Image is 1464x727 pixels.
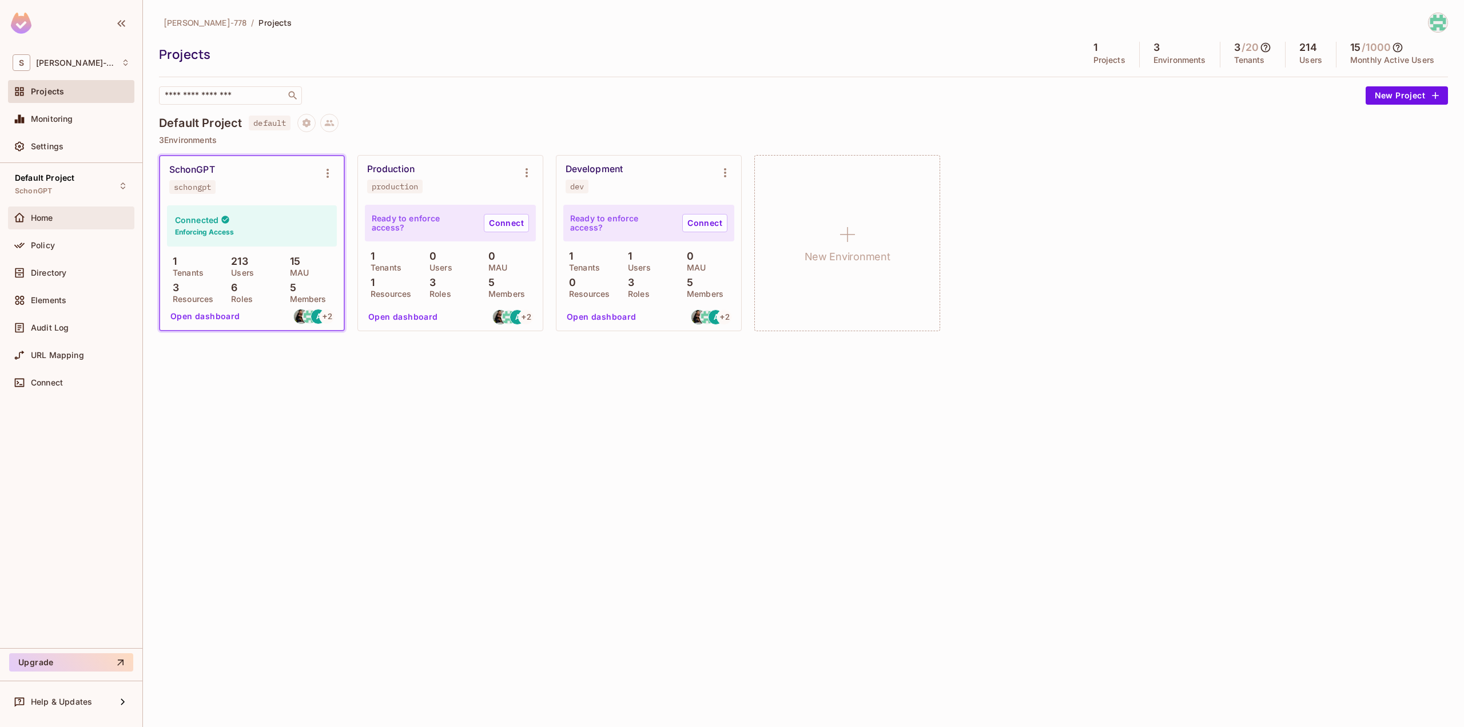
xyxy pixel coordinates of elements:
p: MAU [284,268,309,277]
span: Home [31,213,53,223]
h5: / 1000 [1362,42,1391,53]
div: Development [566,164,623,175]
span: S [13,54,30,71]
p: 1 [365,251,375,262]
button: Open dashboard [166,307,245,325]
div: schongpt [174,182,211,192]
p: 0 [424,251,436,262]
span: A [316,312,321,320]
p: 0 [563,277,576,288]
p: 3 [167,282,179,293]
p: 3 [424,277,436,288]
img: etong@schonfeld.com [303,309,317,324]
p: 1 [167,256,177,267]
p: 5 [284,282,296,293]
button: Open dashboard [364,308,443,326]
h5: 3 [1234,42,1240,53]
h4: Default Project [159,116,242,130]
p: 1 [563,251,573,262]
h6: Enforcing Access [175,227,234,237]
div: SchonGPT [169,164,215,176]
p: 5 [483,277,495,288]
span: Help & Updates [31,697,92,706]
div: dev [570,182,584,191]
span: Settings [31,142,63,151]
p: 3 [622,277,634,288]
p: 1 [365,277,375,288]
div: production [372,182,418,191]
p: Ready to enforce access? [570,214,673,232]
p: Members [483,289,525,299]
span: Elements [31,296,66,305]
img: feinberg.scott@gmail.com [493,310,507,324]
img: etong@schonfeld.com [502,310,516,324]
p: 5 [681,277,693,288]
p: Ready to enforce access? [372,214,475,232]
button: Upgrade [9,653,133,672]
p: Tenants [563,263,600,272]
span: Policy [31,241,55,250]
h5: 214 [1299,42,1316,53]
p: Roles [225,295,253,304]
h1: New Environment [805,248,890,265]
a: Connect [682,214,727,232]
p: 0 [681,251,694,262]
span: SchonGPT [15,186,52,196]
p: Tenants [167,268,204,277]
span: Default Project [15,173,74,182]
h5: 1 [1093,42,1097,53]
img: Emma Tong [1429,13,1447,32]
p: MAU [681,263,706,272]
h5: 3 [1153,42,1160,53]
span: A [515,313,520,321]
p: Resources [365,289,411,299]
p: Resources [563,289,610,299]
button: Environment settings [515,161,538,184]
p: Members [284,295,327,304]
span: Directory [31,268,66,277]
span: URL Mapping [31,351,84,360]
p: Projects [1093,55,1125,65]
button: Environment settings [316,162,339,185]
p: 213 [225,256,248,267]
img: feinberg.scott@gmail.com [294,309,308,324]
button: New Project [1366,86,1448,105]
span: [PERSON_NAME]-778 [164,17,246,28]
button: Environment settings [714,161,737,184]
span: Workspace: Scott-778 [36,58,116,67]
p: 0 [483,251,495,262]
li: / [251,17,254,28]
span: Connect [31,378,63,387]
p: Resources [167,295,213,304]
span: Audit Log [31,323,69,332]
button: Open dashboard [562,308,641,326]
span: + 2 [323,312,332,320]
img: SReyMgAAAABJRU5ErkJggg== [11,13,31,34]
span: + 2 [720,313,729,321]
span: Monitoring [31,114,73,124]
p: Tenants [365,263,401,272]
img: etong@schonfeld.com [700,310,714,324]
span: Projects [31,87,64,96]
p: Users [424,263,452,272]
span: Projects [258,17,292,28]
p: 6 [225,282,237,293]
p: Roles [424,289,451,299]
h4: Connected [175,214,218,225]
p: 15 [284,256,300,267]
h5: / 20 [1242,42,1259,53]
p: Tenants [1234,55,1265,65]
img: feinberg.scott@gmail.com [691,310,706,324]
p: Roles [622,289,650,299]
p: MAU [483,263,507,272]
p: Users [225,268,254,277]
span: Project settings [297,120,316,130]
a: Connect [484,214,529,232]
p: Members [681,289,723,299]
p: 1 [622,251,632,262]
div: Production [367,164,415,175]
div: Projects [159,46,1074,63]
h5: 15 [1350,42,1360,53]
span: A [714,313,719,321]
p: Environments [1153,55,1206,65]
